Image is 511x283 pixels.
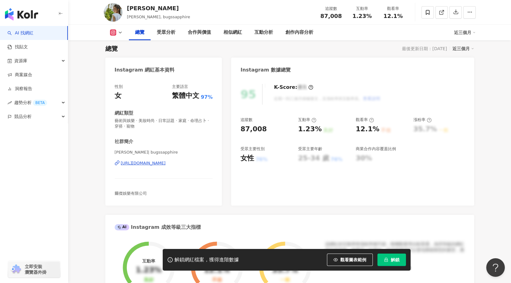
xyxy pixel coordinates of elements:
div: 87,008 [240,124,267,134]
div: 性別 [115,84,123,89]
div: 一般 [280,277,290,283]
div: 受眾主要年齡 [298,146,322,152]
div: 互動率 [298,117,316,123]
div: 受眾分析 [157,29,175,36]
div: 女 [115,91,121,101]
span: 藝術與娛樂 · 美妝時尚 · 日常話題 · 家庭 · 命理占卜 · 穿搭 · 寵物 [115,118,213,129]
div: 相似網紅 [223,29,242,36]
a: 商案媒合 [7,72,32,78]
div: 不佳 [212,277,222,283]
div: BETA [33,100,47,106]
div: 創作內容分析 [285,29,313,36]
button: 觀看圖表範例 [327,254,373,266]
img: logo [5,8,38,20]
div: 最後更新日期：[DATE] [402,46,447,51]
div: K-Score : [274,84,313,91]
div: 繁體中文 [172,91,199,101]
span: 1.23% [352,13,372,19]
div: Instagram 成效等級三大指標 [115,224,201,231]
div: 近三個月 [452,45,474,53]
span: 97% [201,94,213,101]
div: 女性 [240,154,254,163]
div: 近三個月 [454,28,476,37]
div: 商業合作內容覆蓋比例 [356,146,396,152]
div: 該網紅的互動率和漲粉率都不錯，唯獨觀看率比較普通，為同等級的網紅的中低等級，效果不一定會好，但仍然建議可以發包開箱類型的案型，應該會比較有成效！ [325,241,465,259]
button: 解鎖 [377,254,406,266]
div: 總覽 [135,29,144,36]
div: 互動率 [350,6,374,12]
span: 觀看圖表範例 [340,257,366,262]
div: 追蹤數 [319,6,343,12]
a: 洞察報告 [7,86,32,92]
a: searchAI 找網紅 [7,30,33,36]
div: 受眾主要性別 [240,146,265,152]
div: 合作與價值 [188,29,211,36]
span: 趨勢分析 [14,96,47,110]
div: 社群簡介 [115,138,133,145]
span: 立即安裝 瀏覽器外掛 [25,264,46,275]
div: 漲粉率 [413,117,432,123]
span: rise [7,101,12,105]
div: 追蹤數 [240,117,253,123]
span: 解鎖 [391,257,399,262]
img: chrome extension [10,264,22,274]
img: KOL Avatar [104,3,122,22]
div: 良好 [143,277,153,283]
div: AI [115,224,130,230]
div: 12.1% [356,124,379,134]
div: [URL][DOMAIN_NAME] [121,160,166,166]
span: 競品分析 [14,110,32,124]
div: 互動分析 [254,29,273,36]
div: 1.23% [298,124,322,134]
a: 找貼文 [7,44,28,50]
div: 解鎖網紅檔案，獲得進階數據 [174,257,239,263]
span: 12.1% [383,13,403,19]
span: [PERSON_NAME], bugssapphire [127,15,190,19]
span: lock [384,258,388,262]
span: [PERSON_NAME]| bugssapphire [115,150,213,155]
div: 主要語言 [172,84,188,89]
div: 觀看率 [356,117,374,123]
span: 資源庫 [14,54,27,68]
div: 總覽 [105,44,118,53]
div: Instagram 數據總覽 [240,67,291,73]
div: [PERSON_NAME] [127,4,190,12]
a: [URL][DOMAIN_NAME] [115,160,213,166]
a: chrome extension立即安裝 瀏覽器外掛 [8,261,60,278]
div: 觀看率 [381,6,405,12]
span: 87,008 [320,13,342,19]
div: Instagram 網紅基本資料 [115,67,175,73]
div: 網紅類型 [115,110,133,116]
span: 爾傑娛樂有限公司 [115,191,147,196]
